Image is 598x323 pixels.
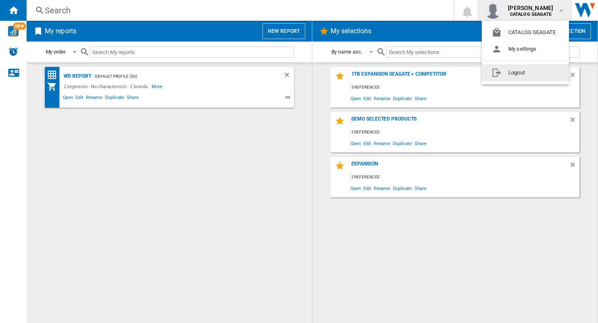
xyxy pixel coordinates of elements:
button: CATALOG SEAGATE [482,24,569,41]
button: My settings [482,41,569,57]
button: Logout [482,64,569,81]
